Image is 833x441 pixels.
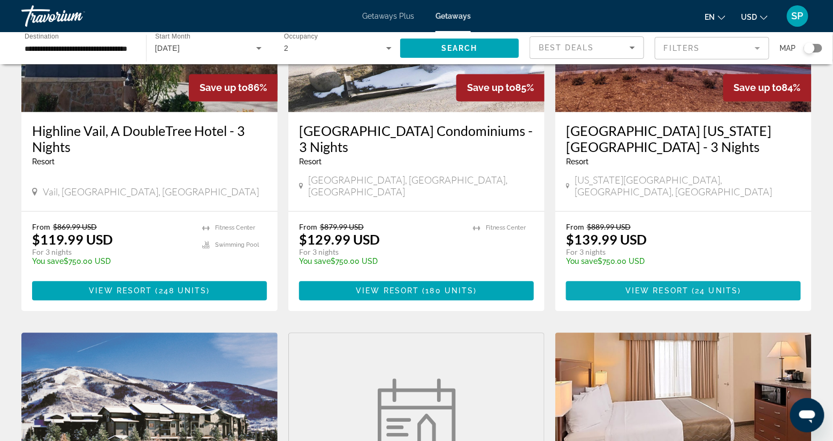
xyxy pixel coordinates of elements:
[539,41,635,54] mat-select: Sort by
[400,39,519,58] button: Search
[441,44,478,52] span: Search
[21,2,128,30] a: Travorium
[32,232,113,248] p: $119.99 USD
[189,74,278,102] div: 86%
[155,44,180,52] span: [DATE]
[742,9,768,25] button: Change currency
[155,33,190,40] span: Start Month
[734,82,782,94] span: Save up to
[539,43,594,52] span: Best Deals
[566,257,598,266] span: You save
[356,287,419,295] span: View Resort
[566,248,790,257] p: For 3 nights
[566,257,790,266] p: $750.00 USD
[587,223,631,232] span: $889.99 USD
[32,158,55,166] span: Resort
[32,282,267,301] button: View Resort(248 units)
[299,282,534,301] button: View Resort(180 units)
[25,33,59,40] span: Destination
[625,287,689,295] span: View Resort
[467,82,515,94] span: Save up to
[320,223,364,232] span: $879.99 USD
[696,287,738,295] span: 24 units
[200,82,248,94] span: Save up to
[566,232,647,248] p: $139.99 USD
[705,13,715,21] span: en
[284,33,318,40] span: Occupancy
[299,232,380,248] p: $129.99 USD
[159,287,207,295] span: 248 units
[486,225,526,232] span: Fitness Center
[566,123,801,155] a: [GEOGRAPHIC_DATA] [US_STATE][GEOGRAPHIC_DATA] - 3 Nights
[689,287,741,295] span: ( )
[792,11,804,21] span: SP
[566,223,584,232] span: From
[362,12,414,20] a: Getaways Plus
[435,12,471,20] a: Getaways
[299,123,534,155] a: [GEOGRAPHIC_DATA] Condominiums - 3 Nights
[32,123,267,155] a: Highline Vail, A DoubleTree Hotel - 3 Nights
[456,74,545,102] div: 85%
[784,5,812,27] button: User Menu
[426,287,474,295] span: 180 units
[419,287,477,295] span: ( )
[32,257,64,266] span: You save
[53,223,97,232] span: $869.99 USD
[89,287,152,295] span: View Resort
[284,44,288,52] span: 2
[566,158,589,166] span: Resort
[299,257,331,266] span: You save
[655,36,769,60] button: Filter
[299,248,462,257] p: For 3 nights
[723,74,812,102] div: 84%
[566,282,801,301] button: View Resort(24 units)
[742,13,758,21] span: USD
[299,257,462,266] p: $750.00 USD
[215,242,259,249] span: Swimming Pool
[780,41,796,56] span: Map
[32,223,50,232] span: From
[215,225,255,232] span: Fitness Center
[790,398,824,432] iframe: Button to launch messaging window
[705,9,725,25] button: Change language
[152,287,210,295] span: ( )
[32,248,192,257] p: For 3 nights
[299,158,322,166] span: Resort
[32,257,192,266] p: $750.00 USD
[43,186,259,198] span: Vail, [GEOGRAPHIC_DATA], [GEOGRAPHIC_DATA]
[309,174,534,198] span: [GEOGRAPHIC_DATA], [GEOGRAPHIC_DATA], [GEOGRAPHIC_DATA]
[299,223,317,232] span: From
[575,174,801,198] span: [US_STATE][GEOGRAPHIC_DATA], [GEOGRAPHIC_DATA], [GEOGRAPHIC_DATA]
